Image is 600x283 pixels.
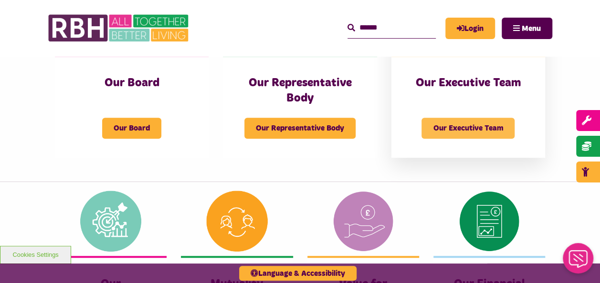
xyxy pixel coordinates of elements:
[445,18,495,39] a: MyRBH
[48,10,191,47] img: RBH
[102,118,161,139] span: Our Board
[244,118,356,139] span: Our Representative Body
[242,76,358,105] h3: Our Representative Body
[522,25,541,32] span: Menu
[347,18,436,38] input: Search
[433,186,545,256] img: Financial Statement
[421,118,515,139] span: Our Executive Team
[55,186,167,256] img: Corporate Strategy
[239,266,357,281] button: Language & Accessibility
[502,18,552,39] button: Navigation
[74,76,189,91] h3: Our Board
[557,240,600,283] iframe: Netcall Web Assistant for live chat
[411,76,526,91] h3: Our Executive Team
[181,186,293,256] img: Mutuality
[307,186,419,256] img: Value For Money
